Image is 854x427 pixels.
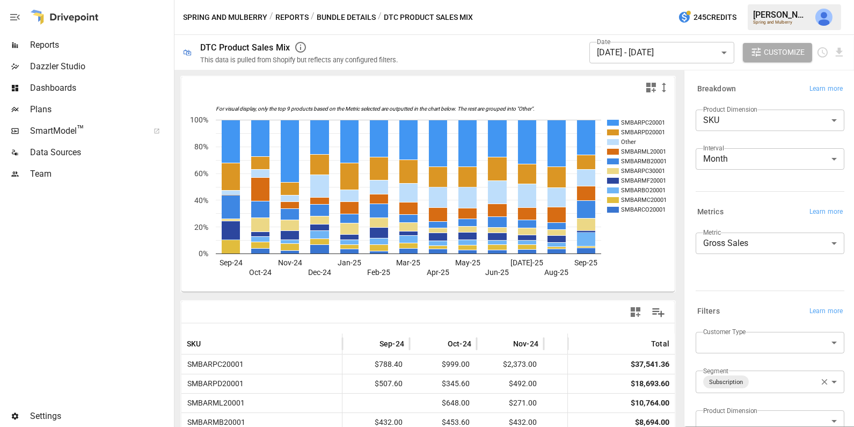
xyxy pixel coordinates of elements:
[544,268,568,277] text: Aug-25
[278,258,302,267] text: Nov-24
[497,336,512,351] button: Sort
[200,56,398,64] div: This data is pulled from Shopify but reflects any configured filters.
[30,39,172,52] span: Reports
[183,47,192,57] div: 🛍
[597,37,610,46] label: Date
[317,11,376,24] button: Bundle Details
[482,374,538,393] span: $492.00
[696,233,844,254] div: Gross Sales
[696,148,844,170] div: Month
[621,139,636,146] text: Other
[815,9,833,26] img: Julie Wilton
[30,103,172,116] span: Plans
[379,338,404,349] span: Sep-24
[651,339,669,348] div: Total
[621,158,667,165] text: SMBARMB20001
[703,366,728,375] label: Segment
[348,374,404,393] span: $507.60
[631,374,669,393] div: $18,693.60
[549,394,605,412] span: $405.00
[183,11,267,24] button: Spring and Mulberry
[432,336,447,351] button: Sort
[697,83,736,95] h6: Breakdown
[753,20,809,25] div: Spring and Mulberry
[696,110,844,131] div: SKU
[200,42,290,53] div: DTC Product Sales Mix
[363,336,378,351] button: Sort
[202,336,217,351] button: Sort
[482,394,538,412] span: $271.00
[485,268,509,277] text: Jun-25
[190,115,208,124] text: 100%
[809,84,843,95] span: Learn more
[30,146,172,159] span: Data Sources
[705,376,747,388] span: Subscription
[415,374,471,393] span: $345.60
[249,268,272,277] text: Oct-24
[348,355,404,374] span: $788.40
[674,8,741,27] button: 245Credits
[30,82,172,95] span: Dashboards
[510,258,543,267] text: [DATE]-25
[833,46,845,59] button: Download report
[621,197,667,204] text: SMBARMC20001
[631,394,669,412] div: $10,764.00
[764,46,805,59] span: Customize
[30,168,172,180] span: Team
[30,410,172,423] span: Settings
[216,106,535,113] text: For visual display, only the top 9 products based on the Metric selected are outputted in the cha...
[703,228,721,237] label: Metric
[199,249,208,258] text: 0%
[589,42,734,63] div: [DATE] - [DATE]
[187,338,201,349] span: SKU
[809,207,843,218] span: Learn more
[311,11,315,24] div: /
[549,374,605,393] span: $1,202.40
[809,2,839,32] button: Julie Wilton
[415,355,471,374] span: $999.00
[703,105,757,114] label: Product Dimension
[565,336,580,351] button: Sort
[697,306,720,317] h6: Filters
[194,142,208,151] text: 80%
[703,406,757,415] label: Product Dimension
[621,206,666,213] text: SMBARCO20001
[694,11,736,24] span: 245 Credits
[308,268,331,277] text: Dec-24
[397,258,421,267] text: Mar-25
[703,327,746,336] label: Customer Type
[621,119,665,126] text: SMBARPC20001
[621,187,666,194] text: SMBARBO20001
[194,169,208,178] text: 60%
[77,123,84,136] span: ™
[275,11,309,24] button: Reports
[194,223,208,231] text: 20%
[30,125,142,137] span: SmartModel
[809,306,843,317] span: Learn more
[574,258,597,267] text: Sep-25
[269,11,273,24] div: /
[621,177,666,184] text: SMBARMF20001
[183,374,244,393] span: SMBARPD20001
[194,196,208,205] text: 40%
[743,43,813,62] button: Customize
[183,394,245,412] span: SMBARML20001
[367,268,390,277] text: Feb-25
[513,338,538,349] span: Nov-24
[646,300,670,324] button: Manage Columns
[631,355,669,374] div: $37,541.36
[697,206,724,218] h6: Metrics
[181,98,675,292] svg: A chart.
[338,258,361,267] text: Jan-25
[220,258,243,267] text: Sep-24
[448,338,471,349] span: Oct-24
[753,10,809,20] div: [PERSON_NAME]
[816,46,829,59] button: Schedule report
[621,129,665,136] text: SMBARPD20001
[621,148,666,155] text: SMBARML20001
[30,60,172,73] span: Dazzler Studio
[482,355,538,374] span: $2,373.00
[621,168,665,175] text: SMBARPC30001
